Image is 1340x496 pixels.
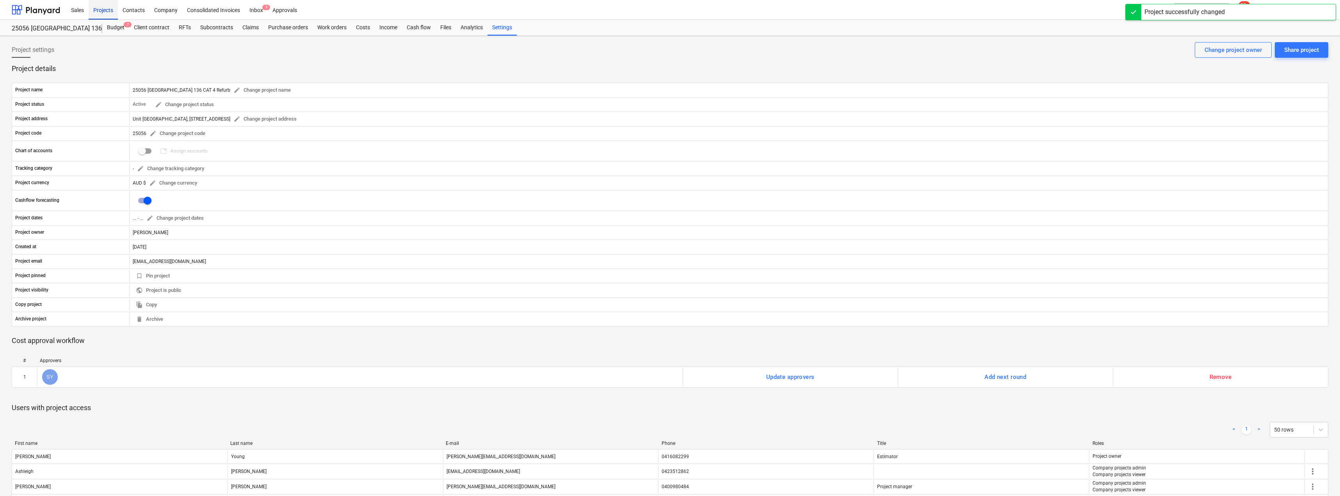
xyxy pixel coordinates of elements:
p: Chart of accounts [15,148,52,154]
button: Pin project [133,270,173,282]
span: edit [155,101,162,108]
span: bookmark_border [136,272,143,279]
div: Chat Widget [1301,459,1340,496]
span: Change project name [233,86,291,95]
button: Archive [133,313,166,325]
button: Change project dates [143,212,207,224]
a: Costs [351,20,375,36]
span: Change project code [149,129,205,138]
p: Active [133,101,146,108]
a: Work orders [313,20,351,36]
div: Stephen Young [42,369,58,385]
div: [EMAIL_ADDRESS][DOMAIN_NAME] [447,469,520,474]
a: Previous page [1229,425,1239,434]
div: RFTs [174,20,196,36]
div: [PERSON_NAME] [129,226,1328,239]
p: Archive project [15,316,46,322]
p: Project owner [1093,453,1121,460]
a: Client contract [129,20,174,36]
div: Add next round [984,372,1026,382]
span: Change project status [155,100,214,109]
p: Users with project access [12,403,1328,412]
a: Settings [488,20,517,36]
div: Budget [102,20,129,36]
div: [EMAIL_ADDRESS][DOMAIN_NAME] [129,255,1328,268]
div: ... - ... [133,215,143,221]
p: Project details [12,64,1328,73]
div: [PERSON_NAME] [15,454,51,459]
a: Analytics [456,20,488,36]
span: file_copy [136,301,143,308]
div: Roles [1093,441,1302,446]
div: [PERSON_NAME][EMAIL_ADDRESS][DOMAIN_NAME] [447,484,555,489]
div: Unit [GEOGRAPHIC_DATA], [STREET_ADDRESS] [133,113,300,125]
a: Cash flow [402,20,436,36]
div: - [133,163,207,175]
span: Change project address [233,115,297,124]
div: E-mail [446,441,655,446]
div: Update approvers [766,372,815,382]
p: Company projects admin [1093,480,1146,487]
p: Project email [15,258,42,265]
button: Change project status [152,99,217,111]
span: Archive [136,315,163,324]
span: edit [146,215,153,222]
div: [PERSON_NAME] [15,484,51,489]
span: public [136,287,143,294]
button: Add next round [980,369,1030,385]
div: Last name [230,441,440,446]
p: Company projects admin [1093,465,1146,471]
div: Project successfully changed [1144,7,1225,17]
a: Page 1 is your current page [1242,425,1251,434]
div: 0416082299 [662,454,689,459]
button: Change tracking category [134,163,207,175]
div: 25056 [GEOGRAPHIC_DATA] 136 CAT 4 Refurb [12,25,93,33]
span: Copy [136,300,157,309]
p: Cashflow forecasting [15,197,59,204]
div: 0400980484 [662,484,689,489]
button: Change currency [146,177,200,189]
div: Approvers [40,358,680,363]
div: [PERSON_NAME] [231,469,267,474]
a: Income [375,20,402,36]
div: 25056 [133,128,208,140]
div: Subcontracts [196,20,238,36]
p: Company projects viewer [1093,471,1146,478]
p: Project owner [15,229,44,236]
a: Claims [238,20,263,36]
span: Change project dates [146,214,204,223]
div: Remove [1210,372,1232,382]
span: Pin project [136,272,170,281]
div: [PERSON_NAME][EMAIL_ADDRESS][DOMAIN_NAME] [447,454,555,459]
span: 7 [124,22,132,27]
a: Purchase orders [263,20,313,36]
div: First name [15,441,224,446]
span: edit [233,87,240,94]
p: Project code [15,130,41,137]
div: Title [877,441,1086,446]
p: Created at [15,244,36,250]
p: Cost approval workflow [12,336,1328,345]
span: Project manager [877,484,912,489]
button: Project is public [133,284,185,297]
span: Estimator [877,454,898,459]
button: Change project code [146,128,208,140]
p: Project status [15,101,44,108]
span: Change currency [149,179,197,188]
button: Update approvers [762,369,819,385]
p: Project address [15,116,48,122]
span: Project settings [12,45,54,55]
div: Ashleigh [15,469,34,474]
span: AUD $ [133,180,146,185]
p: Project name [15,87,43,93]
a: Files [436,20,456,36]
a: Next page [1254,425,1263,434]
div: Phone [662,441,871,446]
a: Budget7 [102,20,129,36]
